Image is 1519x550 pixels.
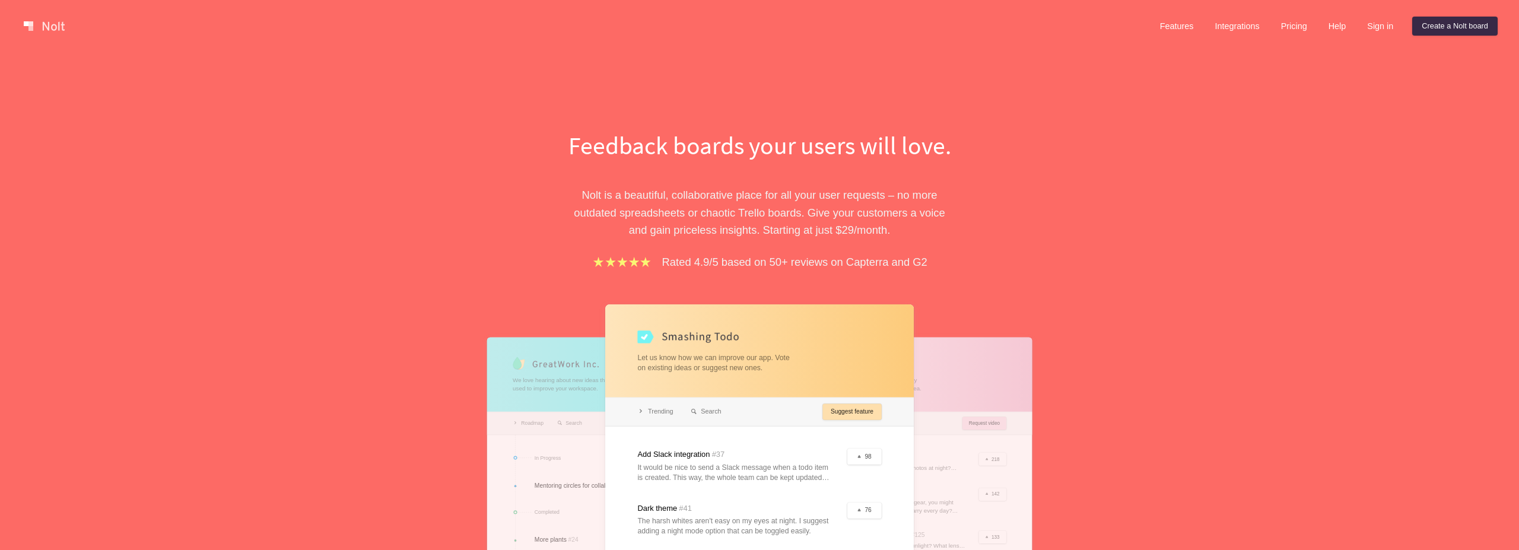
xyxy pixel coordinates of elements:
p: Rated 4.9/5 based on 50+ reviews on Capterra and G2 [662,253,927,271]
a: Integrations [1205,17,1269,36]
a: Features [1151,17,1203,36]
img: stars.b067e34983.png [592,255,652,269]
a: Pricing [1272,17,1317,36]
p: Nolt is a beautiful, collaborative place for all your user requests – no more outdated spreadshee... [555,186,964,239]
a: Create a Nolt board [1412,17,1498,36]
a: Help [1319,17,1356,36]
a: Sign in [1358,17,1403,36]
h1: Feedback boards your users will love. [555,128,964,163]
